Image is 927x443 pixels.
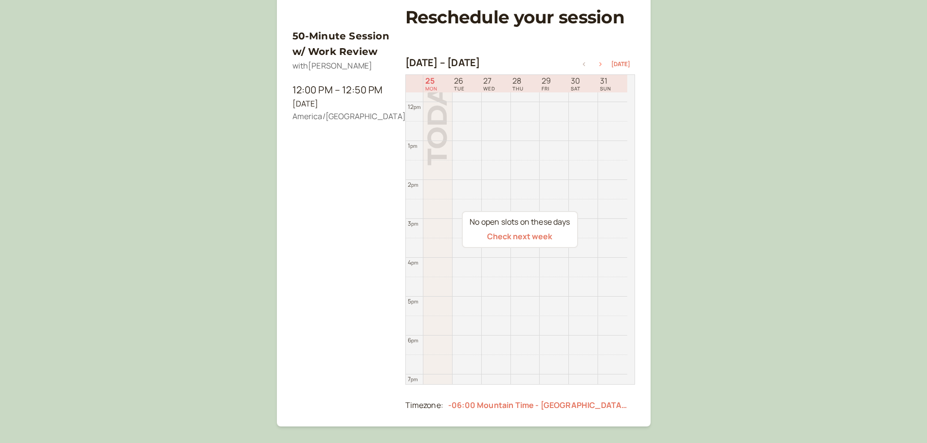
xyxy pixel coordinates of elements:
h2: [DATE] – [DATE] [405,57,480,69]
div: 12:00 PM – 12:50 PM [292,82,390,98]
div: [DATE] [292,98,390,110]
h3: 50-Minute Session w/ Work Review [292,28,390,60]
div: Timezone: [405,399,443,412]
h1: Reschedule your session [405,7,635,28]
button: Check next week [487,232,552,241]
span: with [PERSON_NAME] [292,60,373,71]
div: America/[GEOGRAPHIC_DATA] [292,110,390,123]
div: No open slots on these days [470,216,570,229]
button: [DATE] [611,61,630,68]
